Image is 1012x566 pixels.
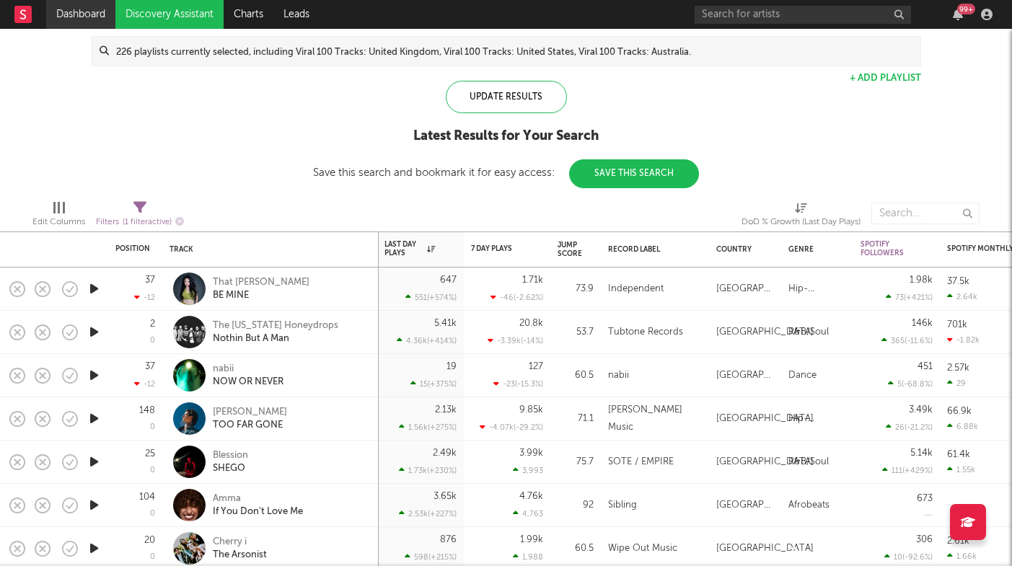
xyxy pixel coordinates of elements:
[213,536,267,549] div: Cherry i
[558,410,594,428] div: 71.1
[213,449,248,475] a: BlessionSHEGO
[947,363,969,373] div: 2.57k
[519,319,543,328] div: 20.8k
[558,280,594,298] div: 73.9
[384,240,435,257] div: Last Day Plays
[145,362,155,371] div: 37
[716,540,814,557] div: [GEOGRAPHIC_DATA]
[861,240,911,257] div: Spotify Followers
[139,406,155,415] div: 148
[213,492,303,505] div: Amma
[410,379,457,389] div: 15 ( +375 % )
[433,448,457,458] div: 2.49k
[144,536,155,545] div: 20
[123,218,172,226] span: ( 1 filter active)
[440,275,457,285] div: 647
[788,410,846,428] div: Hip-Hop/Rap
[434,492,457,501] div: 3.65k
[150,423,155,431] div: 0
[947,320,967,330] div: 701k
[493,379,543,389] div: -23 ( -15.3 % )
[916,535,933,544] div: 306
[529,362,543,371] div: 127
[886,293,933,302] div: 73 ( +421 % )
[788,367,817,384] div: Dance
[139,492,155,502] div: 104
[96,213,184,231] div: Filters
[150,319,155,329] div: 2
[145,275,155,285] div: 37
[399,423,457,432] div: 1.56k ( +275 % )
[947,422,978,431] div: 6.88k
[522,275,543,285] div: 1.71k
[909,405,933,415] div: 3.49k
[917,494,933,503] div: 673
[716,454,814,471] div: [GEOGRAPHIC_DATA]
[910,275,933,285] div: 1.98k
[608,280,664,298] div: Independent
[213,363,283,376] div: nabii
[695,6,911,24] input: Search for artists
[608,367,629,384] div: nabii
[558,324,594,341] div: 53.7
[399,466,457,475] div: 1.73k ( +230 % )
[513,466,543,475] div: 3,993
[213,406,287,419] div: [PERSON_NAME]
[213,419,287,432] div: TOO FAR GONE
[608,454,674,471] div: SOTE / EMPIRE
[888,379,933,389] div: 5 ( -68.8 % )
[569,159,699,188] button: Save This Search
[947,277,969,286] div: 37.5k
[947,335,980,345] div: -1.82k
[519,448,543,458] div: 3.99k
[134,379,155,389] div: -12
[150,337,155,345] div: 0
[716,245,767,254] div: Country
[742,195,861,237] div: DoD % Growth (Last Day Plays)
[134,293,155,302] div: -12
[513,552,543,562] div: 1,988
[947,536,969,546] div: 2.61k
[608,324,683,341] div: Tubtone Records
[953,9,963,20] button: 99+
[558,367,594,384] div: 60.5
[918,362,933,371] div: 451
[558,540,594,557] div: 60.5
[947,450,970,459] div: 61.4k
[213,462,248,475] div: SHEGO
[608,540,677,557] div: Wipe Out Music
[788,245,839,254] div: Genre
[947,407,972,416] div: 66.9k
[886,423,933,432] div: 26 ( -21.2 % )
[213,332,338,345] div: Nothin But A Man
[213,276,309,302] a: That [PERSON_NAME]BE MINE
[109,37,920,66] input: 226 playlists currently selected, including Viral 100 Tracks: United Kingdom, Viral 100 Tracks: U...
[947,379,966,388] div: 29
[608,402,702,436] div: [PERSON_NAME] Music
[947,465,975,474] div: 1.55k
[213,536,267,562] a: Cherry iThe Arsonist
[213,363,283,389] a: nabiiNOW OR NEVER
[213,376,283,389] div: NOW OR NEVER
[742,213,861,231] div: DoD % Growth (Last Day Plays)
[446,362,457,371] div: 19
[788,324,829,341] div: R&B/Soul
[213,276,309,289] div: That [PERSON_NAME]
[115,244,150,253] div: Position
[213,505,303,518] div: If You Don't Love Me
[513,509,543,518] div: 4,763
[170,245,364,254] div: Track
[957,4,975,14] div: 99 +
[150,466,155,474] div: 0
[716,280,774,298] div: [GEOGRAPHIC_DATA]
[150,553,155,561] div: 0
[519,405,543,415] div: 9.85k
[608,497,637,514] div: Sibling
[558,241,582,258] div: Jump Score
[871,203,980,224] input: Search...
[910,448,933,458] div: 5.14k
[213,549,267,562] div: The Arsonist
[399,509,457,518] div: 2.53k ( +227 % )
[558,497,594,514] div: 92
[884,552,933,562] div: 10 ( -92.6 % )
